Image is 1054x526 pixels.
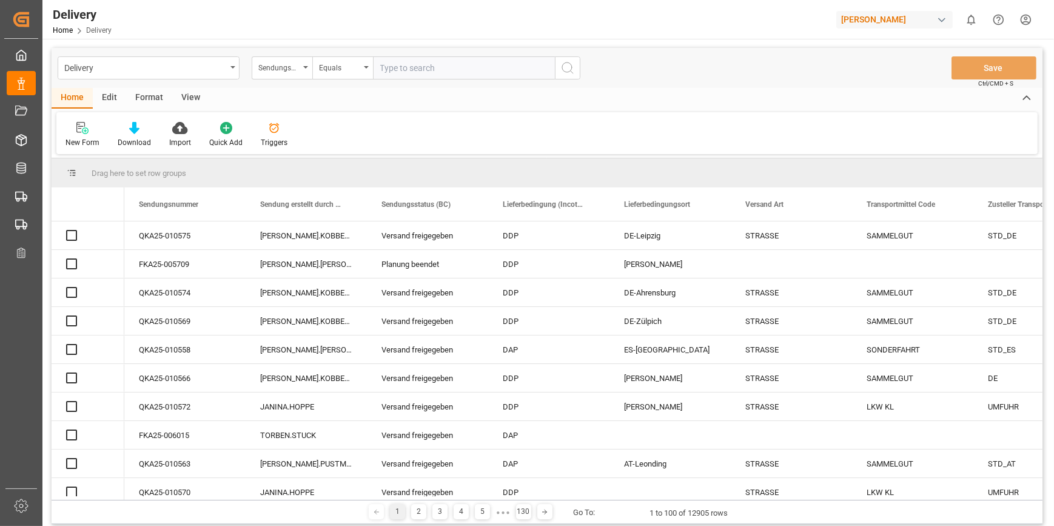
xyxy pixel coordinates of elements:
div: Press SPACE to select this row. [52,421,124,450]
button: [PERSON_NAME] [836,8,958,31]
button: open menu [312,56,373,79]
div: DAP [488,421,609,449]
div: Triggers [261,137,287,148]
div: Press SPACE to select this row. [52,250,124,278]
button: Help Center [985,6,1012,33]
div: SAMMELGUT [852,307,973,335]
div: QKA25-010575 [124,221,246,249]
div: STRASSE [731,221,852,249]
div: Versand freigegeben [367,307,488,335]
div: DAP [488,335,609,363]
span: Versand Art [745,200,784,209]
div: [PERSON_NAME] [609,250,731,278]
div: 2 [411,504,426,519]
div: Home [52,88,93,109]
div: [PERSON_NAME].[PERSON_NAME] [246,335,367,363]
span: Sendungsnummer [139,200,198,209]
div: 1 [390,504,405,519]
div: STRASSE [731,278,852,306]
div: [PERSON_NAME] [836,11,953,29]
div: FKA25-005709 [124,250,246,278]
div: Press SPACE to select this row. [52,450,124,478]
div: [PERSON_NAME] [609,364,731,392]
div: Delivery [53,5,112,24]
button: open menu [58,56,240,79]
div: Press SPACE to select this row. [52,221,124,250]
button: open menu [252,56,312,79]
div: STRASSE [731,393,852,420]
a: Home [53,26,73,35]
span: Lieferbedingung (Incoterm) [503,200,584,209]
div: QKA25-010570 [124,478,246,506]
span: Sendungsstatus (BC) [381,200,451,209]
div: Press SPACE to select this row. [52,335,124,364]
div: QKA25-010558 [124,335,246,363]
div: Versand freigegeben [367,478,488,506]
span: Lieferbedingungsort [624,200,690,209]
div: LKW KL [852,393,973,420]
div: [PERSON_NAME].PUSTMUELLER [246,450,367,477]
div: QKA25-010572 [124,393,246,420]
div: Delivery [64,59,226,75]
div: DAP [488,450,609,477]
div: SAMMELGUT [852,364,973,392]
button: show 0 new notifications [958,6,985,33]
span: Drag here to set row groups [92,169,186,178]
div: LKW KL [852,478,973,506]
div: Press SPACE to select this row. [52,307,124,335]
div: 5 [475,504,490,519]
div: DDP [488,221,609,249]
div: STRASSE [731,478,852,506]
div: Versand freigegeben [367,421,488,449]
div: Import [169,137,191,148]
div: [PERSON_NAME].KOBBENBRING [246,278,367,306]
div: DE-Zülpich [609,307,731,335]
div: [PERSON_NAME].[PERSON_NAME] [246,250,367,278]
div: Press SPACE to select this row. [52,393,124,421]
div: Versand freigegeben [367,278,488,306]
div: DE-Ahrensburg [609,278,731,306]
span: Sendung erstellt durch (in [GEOGRAPHIC_DATA]) [260,200,341,209]
div: STRASSE [731,450,852,477]
div: SAMMELGUT [852,450,973,477]
div: TORBEN.STUCK [246,421,367,449]
div: Edit [93,88,126,109]
div: DDP [488,307,609,335]
div: SAMMELGUT [852,221,973,249]
div: Versand freigegeben [367,364,488,392]
div: DDP [488,393,609,420]
button: search button [555,56,580,79]
div: Versand freigegeben [367,221,488,249]
div: 130 [516,504,531,519]
div: 4 [454,504,469,519]
div: FKA25-006015 [124,421,246,449]
span: Transportmittel Code [867,200,935,209]
div: JANINA.HOPPE [246,393,367,420]
div: AT-Leonding [609,450,731,477]
div: QKA25-010574 [124,278,246,306]
div: Versand freigegeben [367,335,488,363]
div: STRASSE [731,335,852,363]
div: STRASSE [731,307,852,335]
div: [PERSON_NAME].KOBBENBRING [246,307,367,335]
div: JANINA.HOPPE [246,478,367,506]
div: Planung beendet [367,250,488,278]
div: QKA25-010566 [124,364,246,392]
div: Go To: [574,507,596,519]
input: Type to search [373,56,555,79]
div: ● ● ● [496,508,509,517]
div: ES-[GEOGRAPHIC_DATA] [609,335,731,363]
div: Press SPACE to select this row. [52,478,124,507]
div: DDP [488,364,609,392]
div: DDP [488,250,609,278]
div: Format [126,88,172,109]
div: Versand freigegeben [367,450,488,477]
div: DDP [488,278,609,306]
div: [PERSON_NAME].KOBBENBRING [246,221,367,249]
div: STRASSE [731,364,852,392]
div: Equals [319,59,360,73]
div: Quick Add [209,137,243,148]
div: DE-Leipzig [609,221,731,249]
button: Save [952,56,1036,79]
div: 1 to 100 of 12905 rows [650,507,728,519]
